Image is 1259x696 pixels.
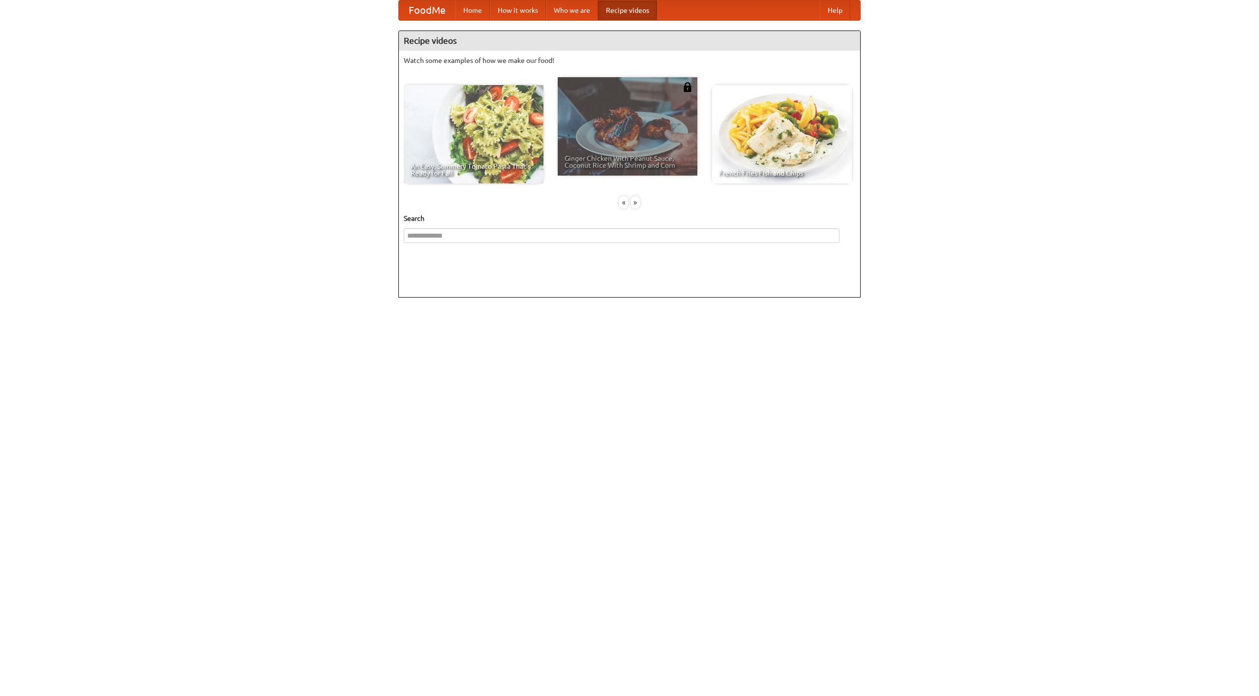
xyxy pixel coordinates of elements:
[411,163,537,177] span: An Easy, Summery Tomato Pasta That's Ready for Fall
[719,170,845,177] span: French Fries Fish and Chips
[399,0,455,20] a: FoodMe
[712,85,852,183] a: French Fries Fish and Chips
[404,213,855,223] h5: Search
[399,31,860,51] h4: Recipe videos
[598,0,657,20] a: Recipe videos
[546,0,598,20] a: Who we are
[820,0,850,20] a: Help
[490,0,546,20] a: How it works
[619,196,628,209] div: «
[404,56,855,65] p: Watch some examples of how we make our food!
[455,0,490,20] a: Home
[683,82,692,92] img: 483408.png
[404,85,543,183] a: An Easy, Summery Tomato Pasta That's Ready for Fall
[631,196,640,209] div: »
